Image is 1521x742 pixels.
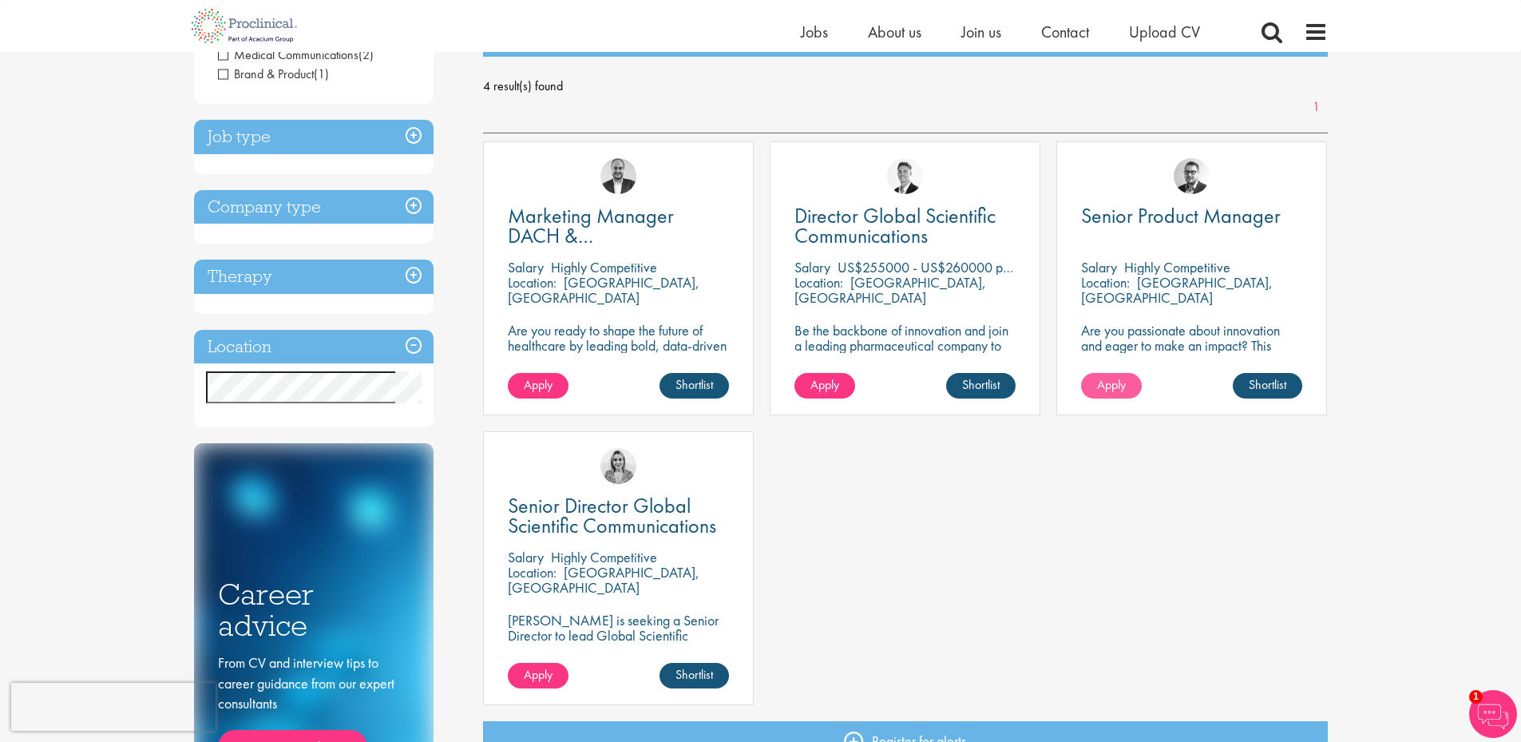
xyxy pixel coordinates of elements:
[794,373,855,399] a: Apply
[508,273,557,292] span: Location:
[508,492,716,539] span: Senior Director Global Scientific Communications
[194,190,434,224] h3: Company type
[524,666,553,683] span: Apply
[946,373,1016,399] a: Shortlist
[887,158,923,194] img: George Watson
[508,613,729,673] p: [PERSON_NAME] is seeking a Senior Director to lead Global Scientific Communications to join our c...
[810,376,839,393] span: Apply
[659,663,729,688] a: Shortlist
[314,65,329,82] span: (1)
[194,330,434,364] h3: Location
[1305,98,1328,117] a: 1
[868,22,921,42] a: About us
[483,74,1328,98] span: 4 result(s) found
[508,373,568,399] a: Apply
[794,206,1016,246] a: Director Global Scientific Communications
[508,206,729,246] a: Marketing Manager DACH & [GEOGRAPHIC_DATA]
[1081,206,1302,226] a: Senior Product Manager
[508,663,568,688] a: Apply
[551,548,657,566] p: Highly Competitive
[194,120,434,154] h3: Job type
[1097,376,1126,393] span: Apply
[1129,22,1200,42] a: Upload CV
[508,496,729,536] a: Senior Director Global Scientific Communications
[1174,158,1210,194] img: Niklas Kaminski
[1081,273,1273,307] p: [GEOGRAPHIC_DATA], [GEOGRAPHIC_DATA]
[508,202,700,269] span: Marketing Manager DACH & [GEOGRAPHIC_DATA]
[1081,273,1130,292] span: Location:
[218,46,374,63] span: Medical Communications
[508,548,544,566] span: Salary
[1081,323,1302,399] p: Are you passionate about innovation and eager to make an impact? This remote position allows you ...
[358,46,374,63] span: (2)
[838,258,1053,276] p: US$255000 - US$260000 per annum
[794,323,1016,399] p: Be the backbone of innovation and join a leading pharmaceutical company to help keep life-changin...
[508,273,699,307] p: [GEOGRAPHIC_DATA], [GEOGRAPHIC_DATA]
[218,46,358,63] span: Medical Communications
[659,373,729,399] a: Shortlist
[1233,373,1302,399] a: Shortlist
[1081,258,1117,276] span: Salary
[1469,690,1517,738] img: Chatbot
[1469,690,1483,704] span: 1
[794,258,830,276] span: Salary
[1124,258,1230,276] p: Highly Competitive
[551,258,657,276] p: Highly Competitive
[794,273,986,307] p: [GEOGRAPHIC_DATA], [GEOGRAPHIC_DATA]
[508,563,699,597] p: [GEOGRAPHIC_DATA], [GEOGRAPHIC_DATA]
[1081,373,1142,399] a: Apply
[218,65,329,82] span: Brand & Product
[794,273,843,292] span: Location:
[508,323,729,383] p: Are you ready to shape the future of healthcare by leading bold, data-driven marketing strategies...
[524,376,553,393] span: Apply
[600,158,636,194] img: Aitor Melia
[1041,22,1089,42] a: Contact
[508,563,557,581] span: Location:
[194,260,434,294] h3: Therapy
[961,22,1001,42] a: Join us
[508,258,544,276] span: Salary
[794,202,996,249] span: Director Global Scientific Communications
[600,448,636,484] img: Merna Hermiz
[218,65,314,82] span: Brand & Product
[801,22,828,42] a: Jobs
[1081,202,1281,229] span: Senior Product Manager
[218,579,410,641] h3: Career advice
[11,683,216,731] iframe: reCAPTCHA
